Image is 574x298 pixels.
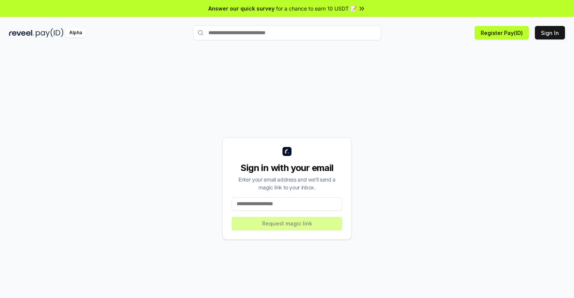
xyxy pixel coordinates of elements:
button: Sign In [535,26,565,39]
img: reveel_dark [9,28,34,38]
img: pay_id [36,28,64,38]
div: Alpha [65,28,86,38]
button: Register Pay(ID) [475,26,529,39]
img: logo_small [282,147,292,156]
div: Sign in with your email [232,162,342,174]
span: Answer our quick survey [208,5,275,12]
span: for a chance to earn 10 USDT 📝 [276,5,357,12]
div: Enter your email address and we’ll send a magic link to your inbox. [232,175,342,191]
